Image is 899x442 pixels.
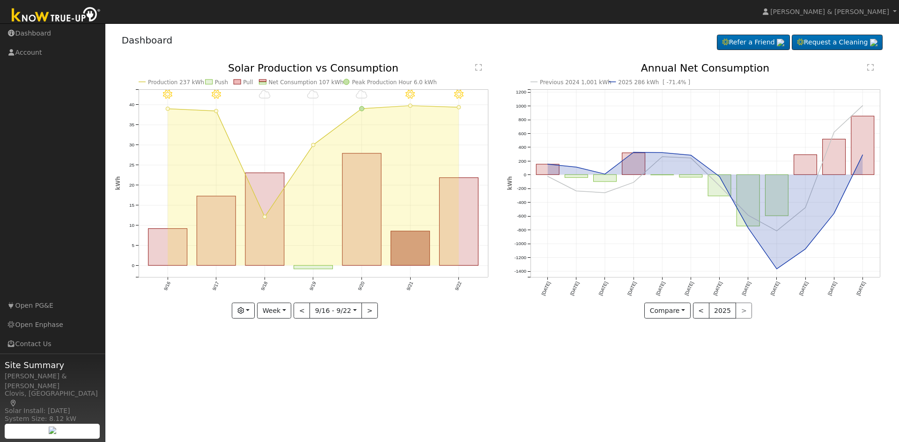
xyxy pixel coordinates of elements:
circle: onclick="" [775,267,779,271]
a: Map [9,399,18,407]
text: Net Consumption 107 kWh [268,79,343,86]
rect: onclick="" [439,178,478,266]
text: [DATE] [655,281,666,296]
button: < [294,303,310,319]
i: 9/16 - Clear [163,90,172,99]
circle: onclick="" [833,130,836,134]
text: 9/20 [357,281,365,291]
text: Annual Net Consumption [641,62,770,74]
text: 2025 286 kWh [ -71.4% ] [619,79,691,86]
rect: onclick="" [737,175,760,226]
circle: onclick="" [660,155,664,159]
circle: onclick="" [166,107,169,111]
text: -1400 [514,269,526,274]
circle: onclick="" [746,213,750,217]
text: kWh [507,176,513,190]
text: 9/17 [211,281,220,291]
text: kWh [115,176,121,190]
circle: onclick="" [775,229,779,233]
text: [DATE] [598,281,609,296]
text: Pull [243,79,253,86]
circle: onclick="" [359,106,364,111]
text: 30 [129,142,134,147]
circle: onclick="" [214,109,218,113]
rect: onclick="" [391,231,430,265]
rect: onclick="" [823,139,846,175]
text: 1000 [516,103,527,109]
text: [DATE] [770,281,781,296]
text: Solar Production vs Consumption [228,62,398,74]
circle: onclick="" [718,184,722,188]
i: 9/17 - Clear [212,90,221,99]
circle: onclick="" [632,181,635,184]
rect: onclick="" [565,175,588,178]
button: 2025 [709,303,737,319]
circle: onclick="" [660,151,664,154]
rect: onclick="" [594,175,617,182]
text: -200 [517,186,526,191]
rect: onclick="" [651,175,674,175]
text: [DATE] [684,281,694,296]
text: [DATE] [827,281,838,296]
div: Solar Install: [DATE] [5,406,100,416]
i: 9/19 - MostlyCloudy [307,90,319,99]
text: 1200 [516,89,527,94]
text: [DATE] [798,281,809,296]
rect: onclick="" [794,155,817,175]
circle: onclick="" [603,172,607,176]
rect: onclick="" [622,153,645,175]
text: -800 [517,227,526,232]
circle: onclick="" [689,156,693,160]
rect: onclick="" [197,196,236,265]
text: 40 [129,102,134,107]
circle: onclick="" [263,215,266,219]
circle: onclick="" [457,105,461,109]
circle: onclick="" [546,162,550,166]
i: 9/20 - MostlyCloudy [356,90,368,99]
img: Know True-Up [7,5,105,26]
a: Dashboard [122,35,173,46]
text: 200 [518,159,526,164]
text: 9/19 [309,281,317,291]
rect: onclick="" [245,173,284,266]
text: 15 [129,203,134,208]
rect: onclick="" [851,116,874,174]
text: Push [214,79,228,86]
rect: onclick="" [536,164,559,174]
text: 9/18 [260,281,268,291]
circle: onclick="" [575,189,578,193]
circle: onclick="" [861,104,865,108]
text: 9/21 [405,281,414,291]
img: retrieve [777,39,784,46]
text: [DATE] [855,281,866,296]
text: -1000 [514,241,526,246]
circle: onclick="" [803,247,807,251]
text: Production 237 kWh [148,79,204,86]
circle: onclick="" [833,212,836,216]
text:  [867,64,874,71]
rect: onclick="" [342,153,381,266]
img: retrieve [49,427,56,434]
text: 0 [132,263,134,268]
circle: onclick="" [603,191,607,195]
text: [DATE] [741,281,752,296]
circle: onclick="" [546,174,550,178]
div: Clovis, [GEOGRAPHIC_DATA] [5,389,100,408]
i: 9/18 - MostlyCloudy [258,90,270,99]
a: Request a Cleaning [792,35,883,51]
circle: onclick="" [408,104,412,108]
text: 400 [518,145,526,150]
rect: onclick="" [679,175,702,178]
span: [PERSON_NAME] & [PERSON_NAME] [770,8,889,15]
rect: onclick="" [148,229,187,266]
span: Site Summary [5,359,100,371]
text: 9/16 [163,281,171,291]
circle: onclick="" [803,206,807,210]
text: [DATE] [713,281,723,296]
rect: onclick="" [294,266,332,269]
i: 9/22 - Clear [454,90,464,99]
text: [DATE] [569,281,580,296]
rect: onclick="" [708,175,731,196]
rect: onclick="" [766,175,788,216]
div: System Size: 8.12 kW [5,414,100,424]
